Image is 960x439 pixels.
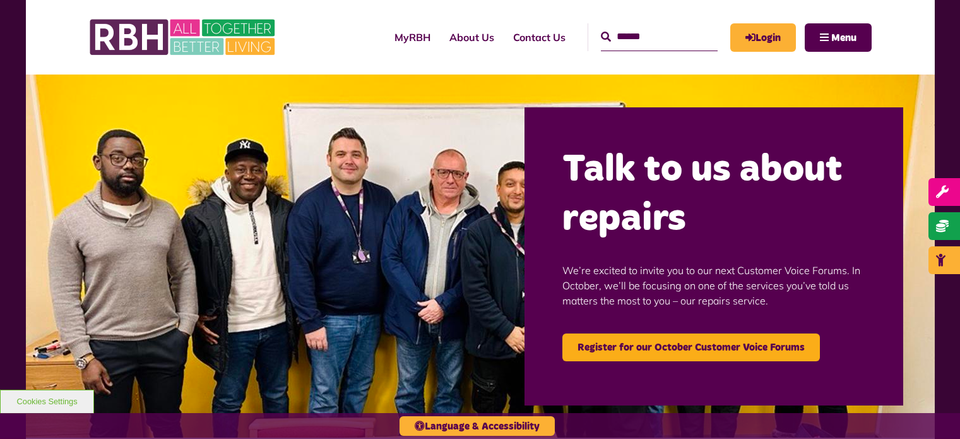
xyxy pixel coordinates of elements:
[26,75,935,438] img: Group photo of customers and colleagues at the Lighthouse Project
[400,416,555,436] button: Language & Accessibility
[385,20,440,54] a: MyRBH
[89,13,278,62] img: RBH
[562,334,820,361] a: Register for our October Customer Voice Forums
[562,145,865,244] h2: Talk to us about repairs
[805,23,872,52] button: Navigation
[562,244,865,327] p: We’re excited to invite you to our next Customer Voice Forums. In October, we’ll be focusing on o...
[440,20,504,54] a: About Us
[730,23,796,52] a: MyRBH
[831,33,856,43] span: Menu
[504,20,575,54] a: Contact Us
